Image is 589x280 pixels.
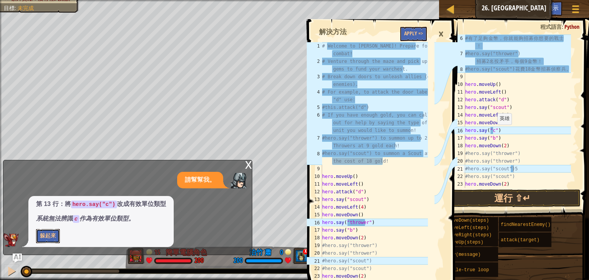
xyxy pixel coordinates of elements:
[307,234,322,242] div: 18
[307,211,322,219] div: 15
[500,116,510,122] code: 英雄
[234,257,243,264] div: 200
[18,5,34,11] span: 未完成
[566,2,585,20] button: 顯示遊戲選單
[4,5,15,11] span: 目標
[303,249,309,255] div: x
[36,229,60,243] button: 躲起來
[450,111,465,119] div: 14
[307,242,322,249] div: 19
[450,104,465,111] div: 13
[307,104,322,111] div: 5
[307,58,322,73] div: 2
[450,88,465,96] div: 11
[518,2,538,16] button: Ask AI
[307,180,322,188] div: 11
[307,111,322,134] div: 6
[292,248,309,264] img: thang_avatar_frame.png
[450,157,465,165] div: 20
[307,196,322,203] div: 13
[4,264,19,280] button: Ctrl + P: Pause
[307,150,322,165] div: 8
[245,160,252,168] div: x
[400,27,427,41] button: Apply =>
[448,267,489,273] span: while-true loop
[501,222,551,227] span: findNearestEnemy()
[450,173,465,180] div: 22
[450,50,465,65] div: 7
[36,215,135,222] em: 系統無法辨識 作為有效單位類型。
[307,249,322,257] div: 20
[275,247,283,254] div: 0
[307,265,322,272] div: 22
[249,247,271,257] div: 泊竹 蕭
[450,81,465,88] div: 10
[444,189,581,207] button: 運行 ⇧↵
[562,23,564,30] span: :
[71,201,117,208] code: hero.say("c")
[307,203,322,211] div: 14
[307,165,322,173] div: 9
[315,27,350,37] div: 解決方法
[450,119,465,127] div: 15
[450,96,465,104] div: 12
[185,176,216,184] p: 請幫幫我。
[307,226,322,234] div: 17
[450,180,465,188] div: 23
[307,88,322,104] div: 4
[448,252,480,257] span: say(message)
[307,272,322,280] div: 23
[450,188,465,196] div: 24
[194,257,204,264] div: 200
[307,134,322,150] div: 7
[448,225,489,231] span: moveLeft(steps)
[450,142,465,150] div: 18
[434,25,448,43] div: ×
[450,65,465,73] div: 8
[307,173,322,180] div: 10
[450,35,465,50] div: 6
[307,257,322,265] div: 21
[231,173,246,188] img: Player
[73,215,79,223] code: c
[450,165,465,173] div: 21
[307,188,322,196] div: 12
[450,150,465,157] div: 19
[448,218,489,223] span: moveDown(steps)
[307,219,322,226] div: 16
[3,233,19,247] img: AI
[448,240,484,245] span: moveUp(steps)
[448,232,492,238] span: moveRight(steps)
[307,42,322,58] div: 1
[450,73,465,81] div: 9
[307,73,322,88] div: 3
[522,4,535,12] span: Ask AI
[501,237,540,243] span: attack(target)
[15,5,18,11] span: :
[13,254,22,263] button: Ask AI
[540,23,562,30] span: 程式語言
[542,4,558,12] span: 小提示
[450,134,465,142] div: 17
[450,127,465,134] div: 16
[128,248,145,264] img: thang_avatar_frame.png
[36,200,166,209] p: 第 13 行：將 改成有效單位類型
[564,23,579,30] span: Python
